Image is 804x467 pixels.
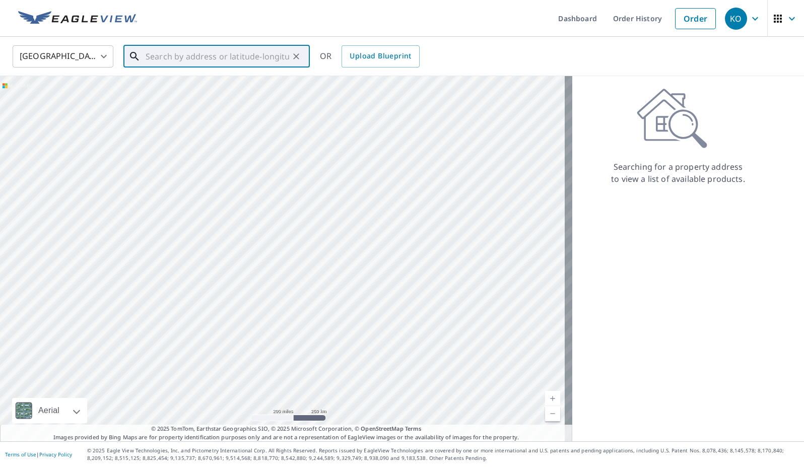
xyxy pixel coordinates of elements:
button: Clear [289,49,303,63]
a: Current Level 5, Zoom In [545,391,560,406]
img: EV Logo [18,11,137,26]
a: Terms [405,425,422,432]
a: Terms of Use [5,451,36,458]
a: Upload Blueprint [342,45,419,68]
p: © 2025 Eagle View Technologies, Inc. and Pictometry International Corp. All Rights Reserved. Repo... [87,447,799,462]
div: [GEOGRAPHIC_DATA] [13,42,113,71]
div: Aerial [35,398,62,423]
div: Aerial [12,398,87,423]
a: Privacy Policy [39,451,72,458]
div: OR [320,45,420,68]
p: | [5,451,72,457]
input: Search by address or latitude-longitude [146,42,289,71]
span: © 2025 TomTom, Earthstar Geographics SIO, © 2025 Microsoft Corporation, © [151,425,422,433]
span: Upload Blueprint [350,50,411,62]
p: Searching for a property address to view a list of available products. [611,161,746,185]
a: Order [675,8,716,29]
a: OpenStreetMap [361,425,403,432]
a: Current Level 5, Zoom Out [545,406,560,421]
div: KO [725,8,747,30]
